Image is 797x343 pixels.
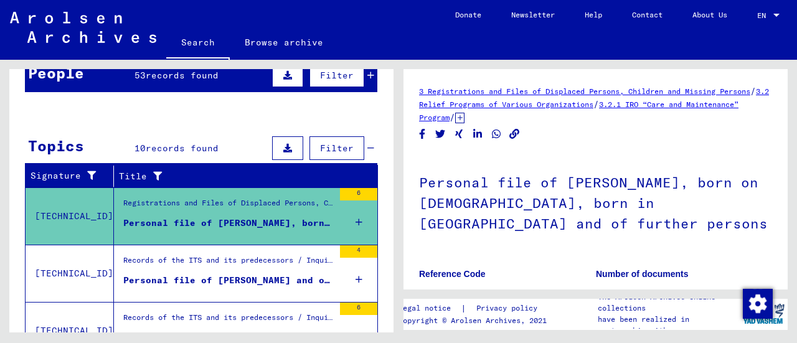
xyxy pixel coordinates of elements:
[28,62,84,84] div: People
[419,87,750,96] a: 3 Registrations and Files of Displaced Persons, Children and Missing Persons
[340,303,377,315] div: 6
[453,126,466,142] button: Share on Xing
[450,111,455,123] span: /
[742,288,772,318] div: Change consent
[398,302,552,315] div: |
[166,27,230,60] a: Search
[230,27,338,57] a: Browse archive
[31,166,116,186] div: Signature
[743,289,773,319] img: Change consent
[309,136,364,160] button: Filter
[320,70,354,81] span: Filter
[31,169,104,182] div: Signature
[146,70,219,81] span: records found
[123,255,334,272] div: Records of the ITS and its predecessors / Inquiry processing / Searching for missing persons / Tr...
[490,126,503,142] button: Share on WhatsApp
[598,314,740,336] p: have been realized in partnership with
[434,126,447,142] button: Share on Twitter
[119,166,365,186] div: Title
[320,143,354,154] span: Filter
[740,298,787,329] img: yv_logo.png
[598,291,740,314] p: The Arolsen Archives online collections
[123,197,334,215] div: Registrations and Files of Displaced Persons, Children and Missing Persons / Relief Programs of V...
[398,315,552,326] p: Copyright © Arolsen Archives, 2021
[309,63,364,87] button: Filter
[596,269,689,279] b: Number of documents
[419,269,486,279] b: Reference Code
[750,85,756,96] span: /
[123,274,334,287] div: Personal file of [PERSON_NAME] and of further persons
[593,98,599,110] span: /
[123,312,334,329] div: Records of the ITS and its predecessors / Inquiry processing / Searching for missing persons / Tr...
[119,170,353,183] div: Title
[757,11,771,20] span: EN
[471,126,484,142] button: Share on LinkedIn
[398,302,461,315] a: Legal notice
[419,154,772,250] h1: Personal file of [PERSON_NAME], born on [DEMOGRAPHIC_DATA], born in [GEOGRAPHIC_DATA] and of furt...
[10,12,156,43] img: Arolsen_neg.svg
[508,126,521,142] button: Copy link
[416,126,429,142] button: Share on Facebook
[123,217,334,230] div: Personal file of [PERSON_NAME], born on [DEMOGRAPHIC_DATA], born in [GEOGRAPHIC_DATA] and of furt...
[134,70,146,81] span: 53
[466,302,552,315] a: Privacy policy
